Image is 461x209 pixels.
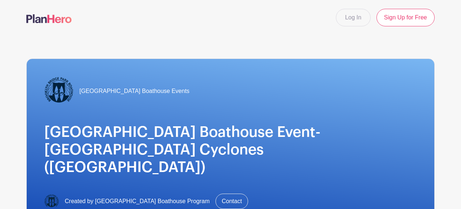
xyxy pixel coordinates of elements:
[336,9,370,26] a: Log In
[376,9,435,26] a: Sign Up for Free
[44,194,59,209] img: Logo-Title.png
[44,123,417,176] h1: [GEOGRAPHIC_DATA] Boathouse Event- [GEOGRAPHIC_DATA] Cyclones ([GEOGRAPHIC_DATA])
[79,87,190,96] span: [GEOGRAPHIC_DATA] Boathouse Events
[65,197,210,206] span: Created by [GEOGRAPHIC_DATA] Boathouse Program
[44,76,74,106] img: Logo-Title.png
[215,194,248,209] a: Contact
[26,14,72,23] img: logo-507f7623f17ff9eddc593b1ce0a138ce2505c220e1c5a4e2b4648c50719b7d32.svg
